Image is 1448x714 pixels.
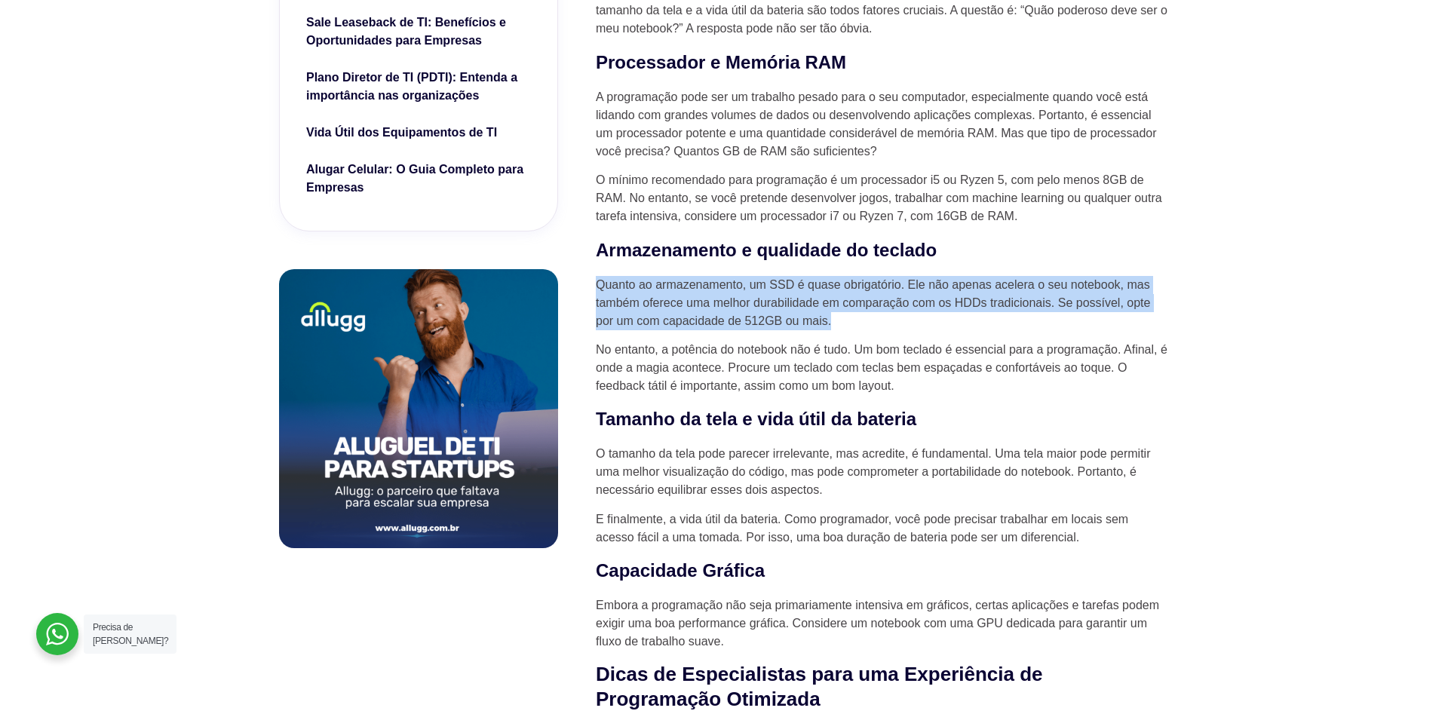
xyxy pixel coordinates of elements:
a: Alugar Celular: O Guia Completo para Empresas [306,161,531,201]
p: Quanto ao armazenamento, um SSD é quase obrigatório. Ele não apenas acelera o seu notebook, mas t... [596,276,1169,330]
strong: Armazenamento e qualidade do teclado [596,240,937,260]
a: Vida Útil dos Equipamentos de TI [306,124,531,146]
a: Plano Diretor de TI (PDTI): Entenda a importância nas organizações [306,69,531,109]
strong: Capacidade Gráfica [596,560,765,581]
a: Sale Leaseback de TI: Benefícios e Oportunidades para Empresas [306,14,531,54]
strong: Processador e Memória RAM [596,52,846,72]
p: O mínimo recomendado para programação é um processador i5 ou Ryzen 5, com pelo menos 8GB de RAM. ... [596,171,1169,225]
p: O tamanho da tela pode parecer irrelevante, mas acredite, é fundamental. Uma tela maior pode perm... [596,445,1169,499]
iframe: Chat Widget [1176,521,1448,714]
p: E finalmente, a vida útil da bateria. Como programador, você pode precisar trabalhar em locais se... [596,510,1169,547]
img: aluguel de notebook para startups [279,269,558,548]
p: A programação pode ser um trabalho pesado para o seu computador, especialmente quando você está l... [596,88,1169,161]
h2: Dicas de Especialistas para uma Experiência de Programação Otimizada [596,662,1169,713]
p: No entanto, a potência do notebook não é tudo. Um bom teclado é essencial para a programação. Afi... [596,341,1169,395]
p: Embora a programação não seja primariamente intensiva em gráficos, certas aplicações e tarefas po... [596,596,1169,651]
span: Precisa de [PERSON_NAME]? [93,622,168,646]
strong: Tamanho da tela e vida útil da bateria [596,409,916,429]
